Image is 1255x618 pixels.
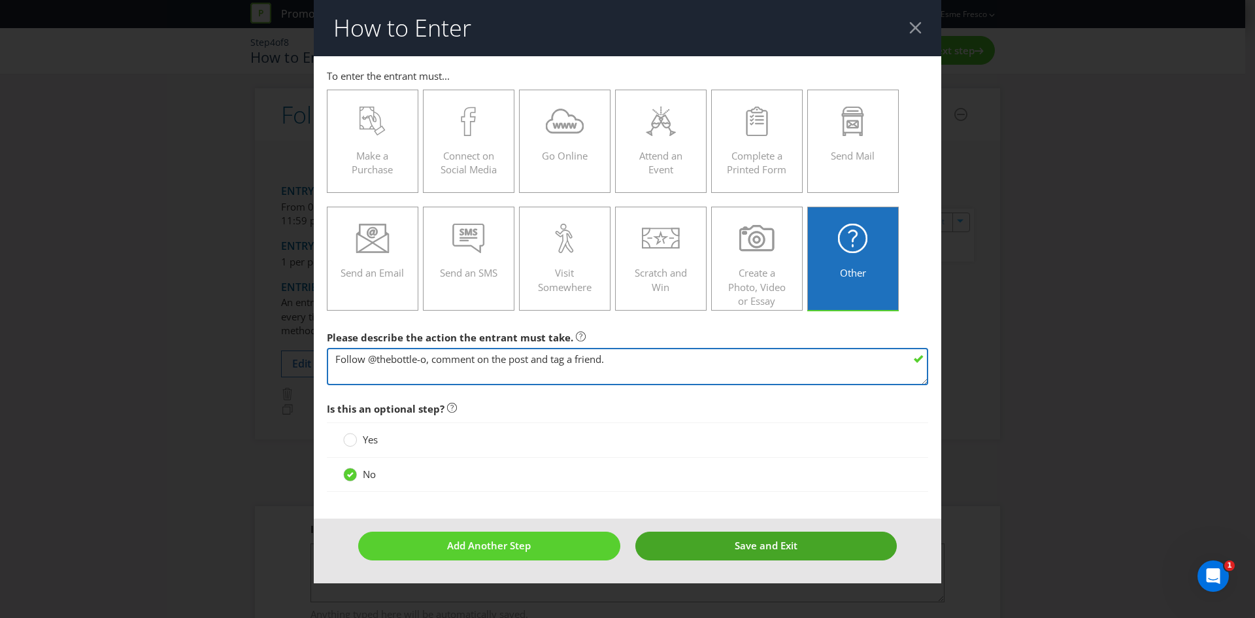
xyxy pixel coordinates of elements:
[831,149,875,162] span: Send Mail
[840,266,866,279] span: Other
[542,149,588,162] span: Go Online
[441,149,497,176] span: Connect on Social Media
[327,402,444,415] span: Is this an optional step?
[538,266,592,293] span: Visit Somewhere
[327,348,928,385] textarea: Follow @thebottle-o, platform, tag, comment etc.
[639,149,682,176] span: Attend an Event
[727,149,786,176] span: Complete a Printed Form
[1224,560,1235,571] span: 1
[341,266,404,279] span: Send an Email
[363,468,376,481] span: No
[635,266,687,293] span: Scratch and Win
[735,539,797,552] span: Save and Exit
[352,149,393,176] span: Make a Purchase
[447,539,531,552] span: Add Another Step
[728,266,786,307] span: Create a Photo, Video or Essay
[1197,560,1229,592] iframe: Intercom live chat
[635,532,897,560] button: Save and Exit
[333,15,471,41] h2: How to Enter
[327,331,573,344] span: Please describe the action the entrant must take.
[440,266,497,279] span: Send an SMS
[363,433,378,446] span: Yes
[358,532,620,560] button: Add Another Step
[327,69,450,82] span: To enter the entrant must...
